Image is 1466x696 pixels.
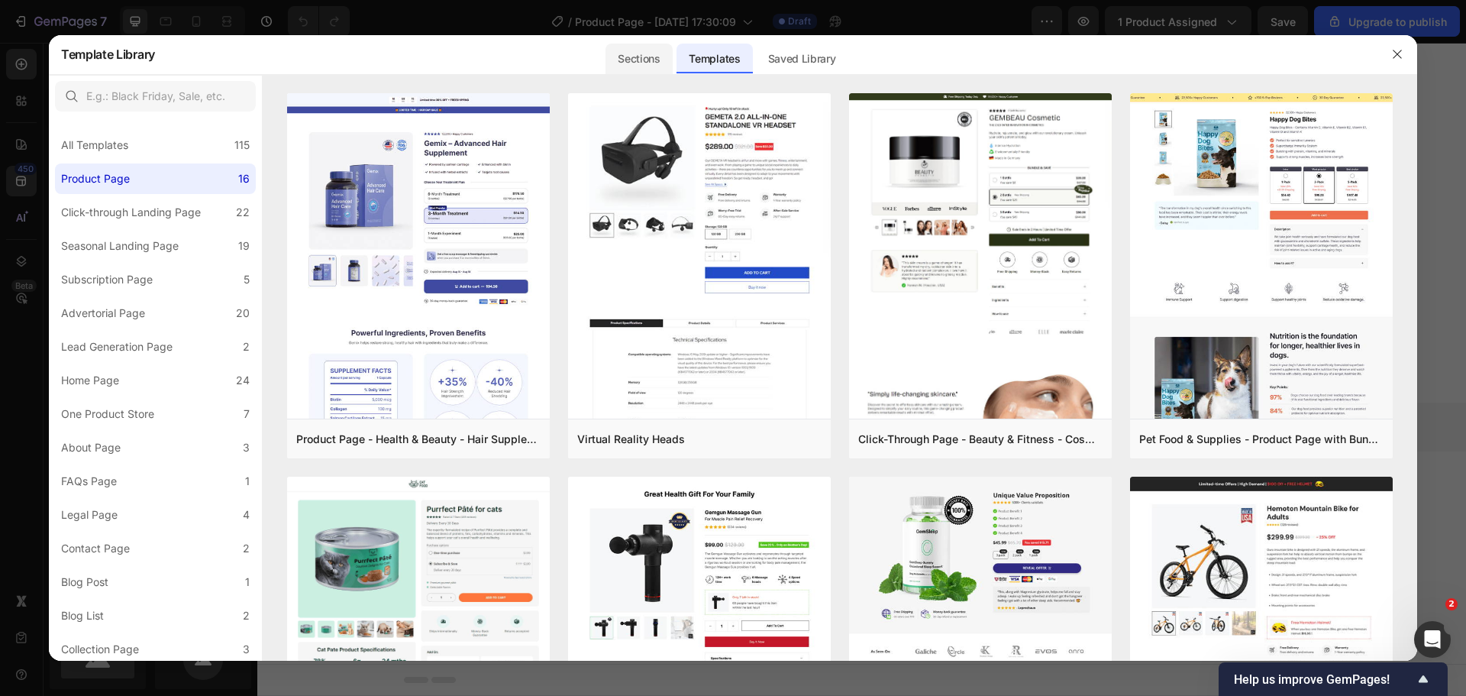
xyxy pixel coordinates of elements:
[6,366,300,403] button: LAI Product Reviews - Product Review Widget
[61,304,145,322] div: Advertorial Page
[1445,598,1458,610] span: 2
[61,439,121,457] div: About Page
[763,216,1061,237] p: [PERSON_NAME]
[756,44,848,74] div: Saved Library
[61,539,130,558] div: Contact Page
[455,216,754,237] p: [PERSON_NAME]
[18,375,37,393] img: LaiProductReviews.png
[236,371,250,390] div: 24
[433,509,538,523] span: inspired by CRO experts
[245,573,250,591] div: 1
[296,430,541,448] div: Product Page - Health & Beauty - Hair Supplement
[243,607,250,625] div: 2
[243,338,250,356] div: 2
[236,203,250,222] div: 22
[455,181,754,202] p: "I love it"
[243,506,250,524] div: 4
[61,338,173,356] div: Lead Generation Page
[49,375,288,391] div: LAI Product Reviews - Product Review Widget
[61,136,128,154] div: All Templates
[61,203,201,222] div: Click-through Landing Page
[55,81,256,112] input: E.g.: Black Friday, Sale, etc.
[148,237,447,257] p: ✅ Verifed customer
[234,136,250,154] div: 115
[61,640,139,659] div: Collection Page
[577,430,685,448] div: Virtual Reality Heads
[560,490,640,506] div: Generate layout
[61,506,118,524] div: Legal Page
[605,44,672,74] div: Sections
[61,472,117,490] div: FAQs Page
[1234,670,1432,688] button: Show survey - Help us improve GemPages!
[558,509,640,523] span: from URL or image
[61,270,153,289] div: Subscription Page
[61,405,154,423] div: One Product Store
[763,237,1061,257] p: ✅ Verifed customer
[245,472,250,490] div: 1
[244,405,250,423] div: 7
[568,455,641,471] span: Add section
[858,430,1103,448] div: Click-Through Page - Beauty & Fitness - Cosmetic
[236,304,250,322] div: 20
[61,34,155,74] h2: Template Library
[1139,430,1384,448] div: Pet Food & Supplies - Product Page with Bundle
[238,237,250,255] div: 19
[440,490,532,506] div: Choose templates
[763,181,1061,202] p: "I love it"
[148,181,447,202] p: "I love it"
[61,371,119,390] div: Home Page
[61,170,130,188] div: Product Page
[660,509,774,523] span: then drag & drop elements
[1234,672,1414,687] span: Help us improve GemPages!
[238,170,250,188] div: 16
[676,44,752,74] div: Templates
[61,237,179,255] div: Seasonal Landing Page
[672,490,765,506] div: Add blank section
[243,539,250,558] div: 2
[243,439,250,457] div: 3
[61,573,108,591] div: Blog Post
[455,237,754,257] p: ✅ Verifed customer
[243,640,250,659] div: 3
[1414,621,1451,658] iframe: Intercom live chat
[244,270,250,289] div: 5
[61,607,104,625] div: Blog List
[148,216,447,237] p: [PERSON_NAME]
